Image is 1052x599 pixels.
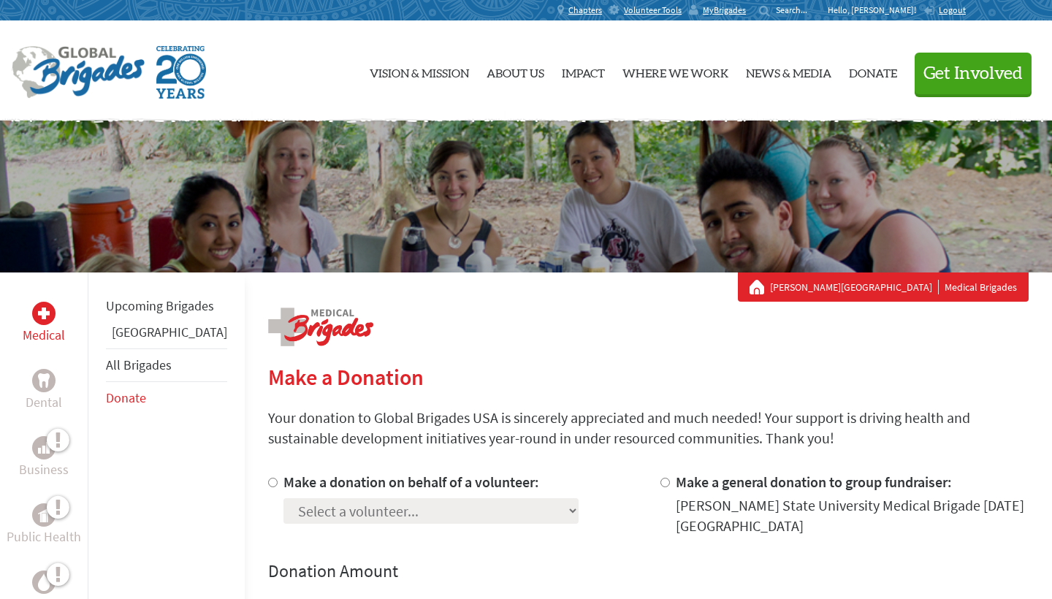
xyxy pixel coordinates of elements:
img: Dental [38,373,50,387]
a: Impact [562,33,605,109]
div: Medical [32,302,56,325]
li: Upcoming Brigades [106,290,227,322]
a: MedicalMedical [23,302,65,346]
a: Where We Work [622,33,728,109]
span: Get Involved [923,65,1023,83]
img: Global Brigades Logo [12,46,145,99]
p: Hello, [PERSON_NAME]! [828,4,923,16]
a: [PERSON_NAME][GEOGRAPHIC_DATA] [770,280,939,294]
a: Logout [923,4,966,16]
li: Panama [106,322,227,348]
a: DentalDental [26,369,62,413]
h4: Donation Amount [268,560,1029,583]
button: Get Involved [915,53,1032,94]
p: Medical [23,325,65,346]
img: logo-medical.png [268,308,373,346]
span: Logout [939,4,966,15]
img: Public Health [38,508,50,522]
img: Medical [38,308,50,319]
a: [GEOGRAPHIC_DATA] [112,324,227,340]
div: Medical Brigades [750,280,1017,294]
img: Global Brigades Celebrating 20 Years [156,46,206,99]
div: Public Health [32,503,56,527]
label: Make a donation on behalf of a volunteer: [283,473,539,491]
label: Make a general donation to group fundraiser: [676,473,952,491]
img: Water [38,573,50,590]
li: Donate [106,382,227,414]
span: Volunteer Tools [624,4,682,16]
a: News & Media [746,33,831,109]
a: All Brigades [106,356,172,373]
p: Public Health [7,527,81,547]
p: Your donation to Global Brigades USA is sincerely appreciated and much needed! Your support is dr... [268,408,1029,449]
p: Business [19,459,69,480]
a: Donate [849,33,897,109]
a: Vision & Mission [370,33,469,109]
div: Business [32,436,56,459]
a: BusinessBusiness [19,436,69,480]
a: About Us [487,33,544,109]
div: Water [32,571,56,594]
a: Public HealthPublic Health [7,503,81,547]
img: Business [38,442,50,454]
span: Chapters [568,4,602,16]
p: Dental [26,392,62,413]
span: MyBrigades [703,4,746,16]
div: [PERSON_NAME] State University Medical Brigade [DATE] [GEOGRAPHIC_DATA] [676,495,1029,536]
a: Donate [106,389,146,406]
a: Upcoming Brigades [106,297,214,314]
li: All Brigades [106,348,227,382]
input: Search... [776,4,817,15]
h2: Make a Donation [268,364,1029,390]
div: Dental [32,369,56,392]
